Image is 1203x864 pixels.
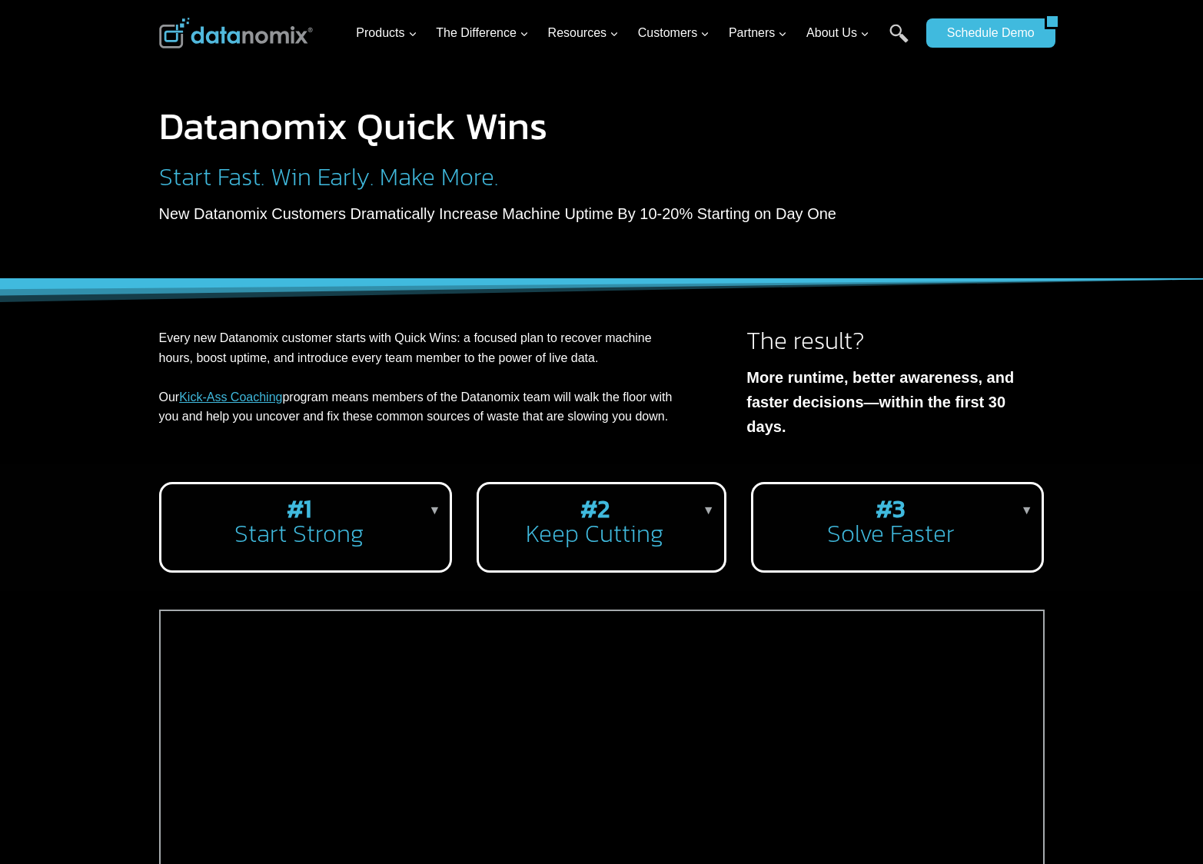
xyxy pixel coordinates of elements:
span: About Us [806,23,869,43]
span: Resources [548,23,619,43]
span: The Difference [436,23,529,43]
strong: More runtime, better awareness, and faster decisions—within the first 30 days. [746,369,1014,435]
p: ▼ [703,500,715,520]
img: Datanomix [159,18,313,48]
h2: The result? [746,328,1044,353]
a: Schedule Demo [926,18,1045,48]
h2: Solve Faster [766,497,1024,546]
strong: #3 [876,490,906,527]
a: Search [889,24,909,58]
strong: #1 [287,490,311,527]
h2: Keep Cutting [491,497,705,546]
span: Customers [638,23,710,43]
h2: Start Fast. Win Early. Make More. [159,164,876,189]
p: Every new Datanomix customer starts with Quick Wins: a focused plan to recover machine hours, boo... [159,328,686,427]
p: ▼ [429,500,441,520]
a: Kick-Ass Coaching [179,390,282,404]
p: New Datanomix Customers Dramatically Increase Machine Uptime By 10-20% Starting on Day One [159,201,876,226]
strong: #2 [580,490,610,527]
h2: Start Strong [174,497,432,546]
h1: Datanomix Quick Wins [159,107,876,145]
p: ▼ [1021,500,1033,520]
span: Products [356,23,417,43]
span: Partners [729,23,787,43]
nav: Primary Navigation [350,8,919,58]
